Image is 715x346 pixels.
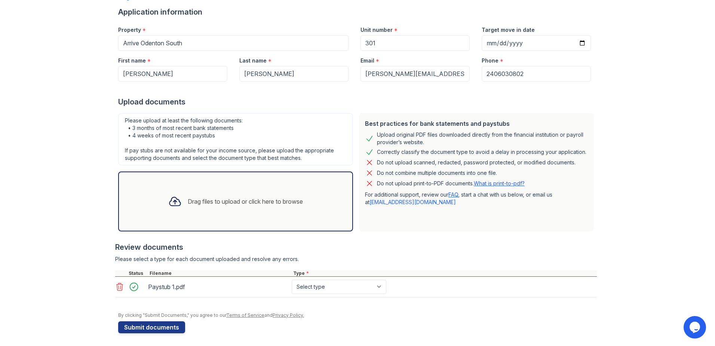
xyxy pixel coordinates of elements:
label: Target move in date [482,26,535,34]
iframe: chat widget [684,316,708,339]
label: Property [118,26,141,34]
div: Paystub 1.pdf [148,281,289,293]
div: Drag files to upload or click here to browse [188,197,303,206]
div: Upload documents [118,97,597,107]
a: Terms of Service [226,312,264,318]
a: FAQ [448,191,458,198]
div: Please upload at least the following documents: • 3 months of most recent bank statements • 4 wee... [118,113,353,166]
p: For additional support, review our , start a chat with us below, or email us at [365,191,588,206]
div: Do not upload scanned, redacted, password protected, or modified documents. [377,158,576,167]
p: Do not upload print-to-PDF documents. [377,180,525,187]
div: Filename [148,270,292,276]
label: Email [360,57,374,64]
div: Type [292,270,597,276]
div: Correctly classify the document type to avoid a delay in processing your application. [377,148,586,157]
div: Best practices for bank statements and paystubs [365,119,588,128]
div: Do not combine multiple documents into one file. [377,169,497,177]
div: Please select a type for each document uploaded and resolve any errors. [115,255,597,263]
a: Privacy Policy. [273,312,304,318]
div: Application information [118,7,597,17]
div: By clicking "Submit Documents," you agree to our and [118,312,597,318]
div: Status [127,270,148,276]
label: Phone [482,57,498,64]
label: Unit number [360,26,393,34]
button: Submit documents [118,321,185,333]
label: First name [118,57,146,64]
label: Last name [239,57,267,64]
a: [EMAIL_ADDRESS][DOMAIN_NAME] [369,199,456,205]
div: Upload original PDF files downloaded directly from the financial institution or payroll provider’... [377,131,588,146]
div: Review documents [115,242,597,252]
a: What is print-to-pdf? [474,180,525,186]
